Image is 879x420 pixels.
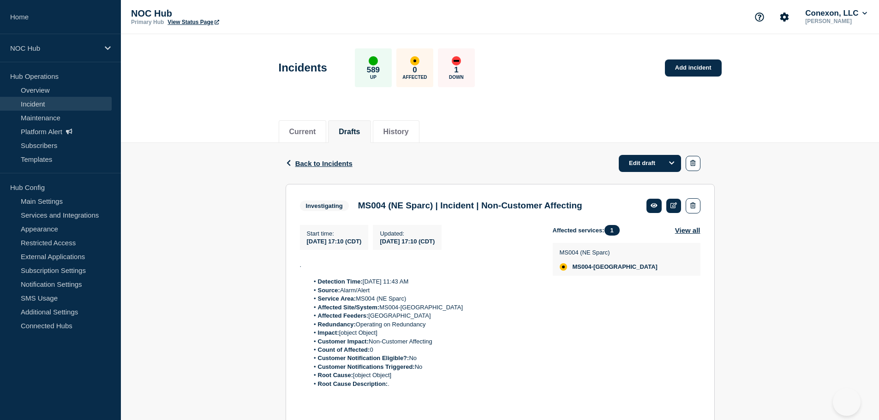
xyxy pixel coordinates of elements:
div: [DATE] 17:10 (CDT) [380,237,435,245]
strong: Count of Affected: [318,346,370,353]
li: Non-Customer Affecting [309,337,538,346]
p: 0 [413,65,417,75]
button: Back to Incidents [286,160,353,167]
button: Support [750,7,769,27]
p: Start time : [307,230,362,237]
button: History [383,128,409,136]
li: 0 [309,346,538,354]
strong: Affected Site/System: [318,304,380,311]
li: No [309,363,538,371]
span: Affected services: [553,225,624,236]
span: Investigating [300,201,349,211]
button: Options [663,155,681,172]
strong: Root Cause Description: [318,380,388,387]
p: NOC Hub [131,8,316,19]
strong: Source: [318,287,340,294]
p: MS004 (NE Sparc) [560,249,658,256]
p: [PERSON_NAME] [803,18,869,24]
strong: Service Area: [318,295,356,302]
a: Add incident [665,59,722,77]
div: affected [560,263,567,271]
button: Drafts [339,128,360,136]
p: Updated : [380,230,435,237]
li: [object Object] [309,371,538,379]
li: MS004-[GEOGRAPHIC_DATA] [309,303,538,312]
strong: Impact: [318,329,339,336]
p: NOC Hub [10,44,99,52]
div: affected [410,56,419,65]
p: 1 [454,65,458,75]
li: [object Object] [309,329,538,337]
li: No [309,354,538,362]
p: Affected [402,75,427,80]
h1: Incidents [279,61,327,74]
strong: Detection Time: [318,278,363,285]
span: Back to Incidents [295,160,353,167]
li: [GEOGRAPHIC_DATA] [309,312,538,320]
a: View Status Page [167,19,219,25]
div: up [369,56,378,65]
span: 1 [604,225,620,236]
p: . [300,261,538,269]
p: Primary Hub [131,19,164,25]
button: Conexon, LLC [803,9,869,18]
h3: MS004 (NE Sparc) | Incident | Non-Customer Affecting [358,201,582,211]
p: Up [370,75,377,80]
div: down [452,56,461,65]
span: MS004-[GEOGRAPHIC_DATA] [573,263,658,271]
li: MS004 (NE Sparc) [309,295,538,303]
strong: Root Cause: [318,372,353,379]
li: [DATE] 11:43 AM [309,278,538,286]
li: Alarm/Alert [309,286,538,295]
button: Account settings [775,7,794,27]
iframe: Help Scout Beacon - Open [833,388,861,416]
strong: Redundancy: [318,321,356,328]
a: Edit draft [619,155,681,172]
strong: Customer Notifications Triggered: [318,363,415,370]
li: . [309,380,538,388]
button: Current [289,128,316,136]
strong: Customer Notification Eligible?: [318,355,409,361]
span: [DATE] 17:10 (CDT) [307,238,362,245]
li: Operating on Redundancy [309,320,538,329]
p: 589 [367,65,380,75]
p: Down [449,75,464,80]
button: View all [675,225,700,236]
strong: Affected Feeders: [318,312,369,319]
strong: Customer Impact: [318,338,369,345]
